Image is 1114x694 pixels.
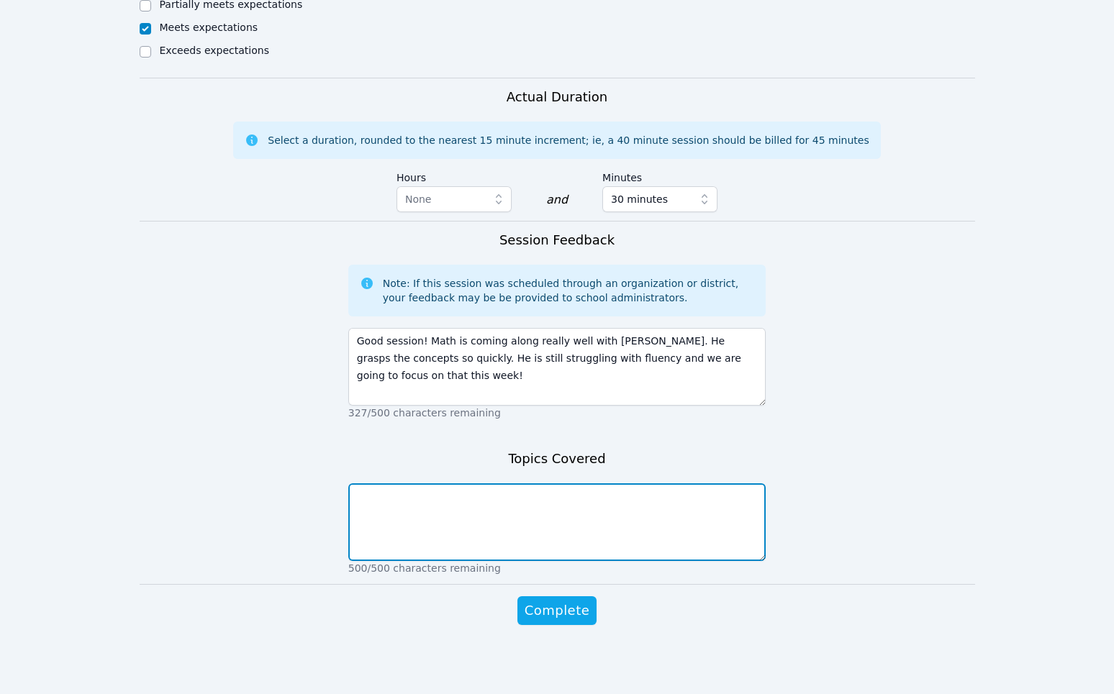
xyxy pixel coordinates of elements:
[348,328,766,406] textarea: Good session! Math is coming along really well with [PERSON_NAME]. He grasps the concepts so quic...
[517,596,597,625] button: Complete
[602,186,717,212] button: 30 minutes
[405,193,432,205] span: None
[348,406,766,420] p: 327/500 characters remaining
[507,87,607,107] h3: Actual Duration
[383,276,755,305] div: Note: If this session was scheduled through an organization or district, your feedback may be be ...
[160,45,269,56] label: Exceeds expectations
[525,601,589,621] span: Complete
[397,165,512,186] label: Hours
[160,22,258,33] label: Meets expectations
[499,230,615,250] h3: Session Feedback
[602,165,717,186] label: Minutes
[268,133,869,147] div: Select a duration, rounded to the nearest 15 minute increment; ie, a 40 minute session should be ...
[611,191,668,208] span: 30 minutes
[348,561,766,575] p: 500/500 characters remaining
[546,191,568,209] div: and
[508,449,605,469] h3: Topics Covered
[397,186,512,212] button: None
